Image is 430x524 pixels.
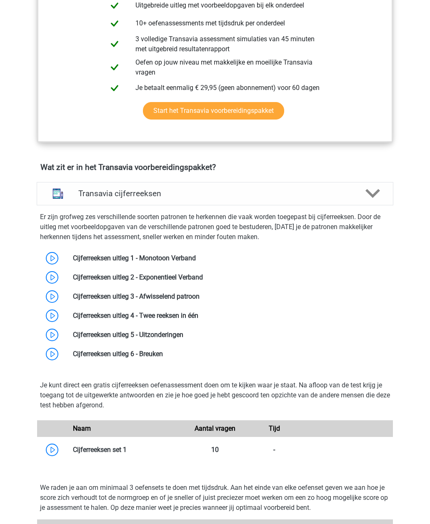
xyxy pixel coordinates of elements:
div: Cijferreeksen uitleg 6 - Breuken [67,349,393,359]
div: Aantal vragen [185,424,245,434]
div: Cijferreeksen uitleg 5 - Uitzonderingen [67,330,393,340]
div: Cijferreeksen uitleg 2 - Exponentieel Verband [67,272,393,282]
img: cijferreeksen [47,183,69,205]
div: Naam [67,424,185,434]
h4: Transavia cijferreeksen [78,189,351,198]
a: cijferreeksen Transavia cijferreeksen [33,182,397,205]
div: Cijferreeksen set 1 [67,445,185,455]
p: Er zijn grofweg zes verschillende soorten patronen te herkennen die vaak worden toegepast bij cij... [40,212,390,242]
h4: Wat zit er in het Transavia voorbereidingspakket? [40,162,390,172]
div: Tijd [245,424,304,434]
p: We raden je aan om minimaal 3 oefensets te doen met tijdsdruk. Aan het einde van elke oefenset ge... [40,483,390,513]
div: Cijferreeksen uitleg 1 - Monotoon Verband [67,253,393,263]
div: Cijferreeksen uitleg 4 - Twee reeksen in één [67,311,393,321]
div: Cijferreeksen uitleg 3 - Afwisselend patroon [67,292,393,302]
p: Je kunt direct een gratis cijferreeksen oefenassessment doen om te kijken waar je staat. Na afloo... [40,380,390,410]
a: Start het Transavia voorbereidingspakket [143,102,284,120]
